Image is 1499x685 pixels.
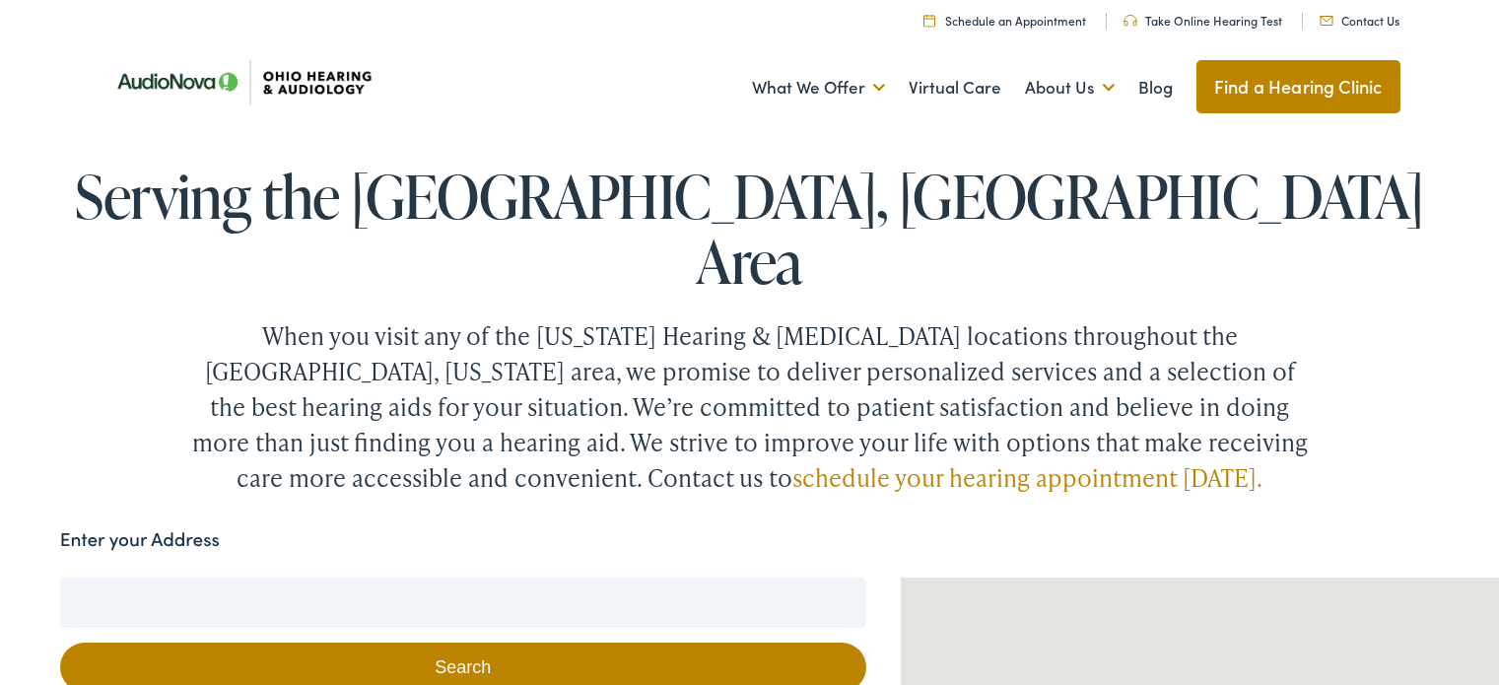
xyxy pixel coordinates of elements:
[792,461,1262,494] a: schedule your hearing appointment [DATE].
[60,525,220,554] label: Enter your Address
[923,14,935,27] img: Calendar Icon to schedule a hearing appointment in Cincinnati, OH
[1124,12,1282,29] a: Take Online Hearing Test
[1124,15,1137,27] img: Headphones icone to schedule online hearing test in Cincinnati, OH
[1320,12,1399,29] a: Contact Us
[60,164,1439,294] h1: Serving the [GEOGRAPHIC_DATA], [GEOGRAPHIC_DATA] Area
[752,51,885,124] a: What We Offer
[1025,51,1115,124] a: About Us
[923,12,1086,29] a: Schedule an Appointment
[1138,51,1173,124] a: Blog
[1320,16,1333,26] img: Mail icon representing email contact with Ohio Hearing in Cincinnati, OH
[940,567,965,591] button: Search
[60,578,866,627] input: Enter your address or zip code
[1196,60,1400,113] a: Find a Hearing Clinic
[909,51,1001,124] a: Virtual Care
[188,318,1312,496] div: When you visit any of the [US_STATE] Hearing & [MEDICAL_DATA] locations throughout the [GEOGRAPHI...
